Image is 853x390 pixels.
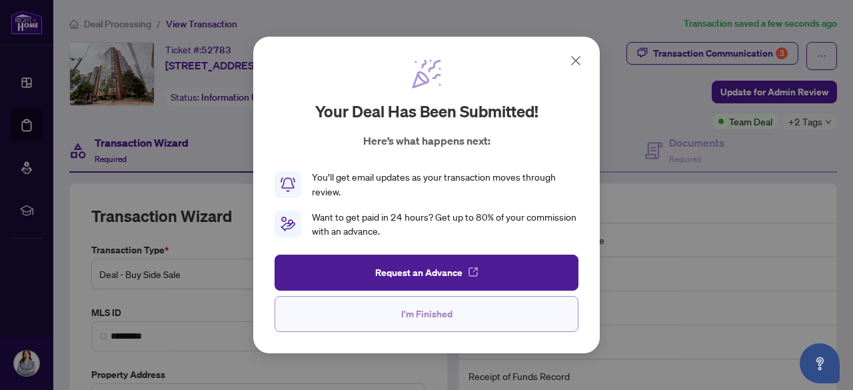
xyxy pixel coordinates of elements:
span: Request an Advance [375,262,462,283]
div: Want to get paid in 24 hours? Get up to 80% of your commission with an advance. [312,210,578,239]
span: I'm Finished [401,303,452,325]
button: Open asap [800,343,840,383]
h2: Your deal has been submitted! [315,101,538,122]
button: Request an Advance [275,255,578,291]
p: Here’s what happens next: [363,133,490,149]
div: You’ll get email updates as your transaction moves through review. [312,170,578,199]
button: I'm Finished [275,296,578,332]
